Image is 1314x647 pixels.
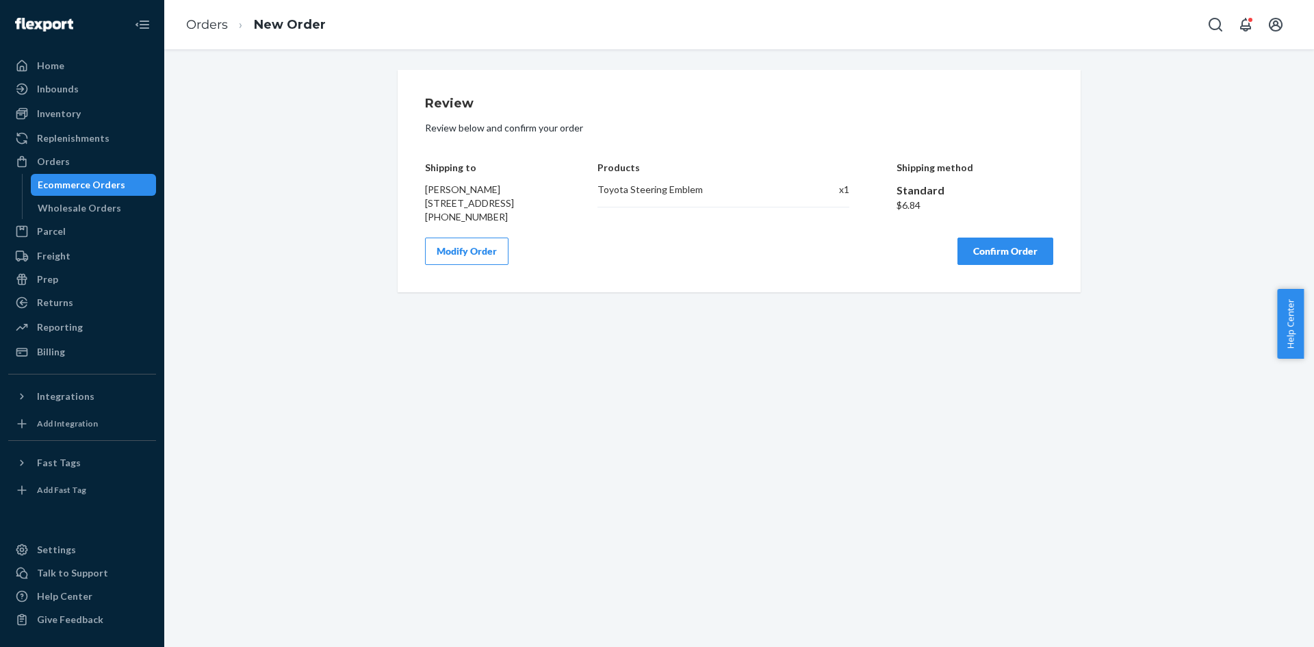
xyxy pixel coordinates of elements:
[8,341,156,363] a: Billing
[175,5,337,45] ol: breadcrumbs
[37,82,79,96] div: Inbounds
[8,151,156,173] a: Orders
[186,17,228,32] a: Orders
[8,609,156,631] button: Give Feedback
[37,249,70,263] div: Freight
[37,131,109,145] div: Replenishments
[8,479,156,501] a: Add Fast Tag
[425,210,551,224] div: [PHONE_NUMBER]
[8,452,156,474] button: Fast Tags
[31,197,157,219] a: Wholesale Orders
[425,183,514,209] span: [PERSON_NAME] [STREET_ADDRESS]
[1277,289,1304,359] button: Help Center
[897,199,1054,212] div: $6.84
[1232,11,1259,38] button: Open notifications
[37,613,103,626] div: Give Feedback
[37,155,70,168] div: Orders
[37,456,81,470] div: Fast Tags
[37,484,86,496] div: Add Fast Tag
[8,268,156,290] a: Prep
[597,162,849,173] h4: Products
[37,225,66,238] div: Parcel
[37,320,83,334] div: Reporting
[897,162,1054,173] h4: Shipping method
[957,238,1053,265] button: Confirm Order
[8,127,156,149] a: Replenishments
[37,59,64,73] div: Home
[37,566,108,580] div: Talk to Support
[8,103,156,125] a: Inventory
[38,201,121,215] div: Wholesale Orders
[31,174,157,196] a: Ecommerce Orders
[810,183,849,196] div: x 1
[8,539,156,561] a: Settings
[8,316,156,338] a: Reporting
[8,78,156,100] a: Inbounds
[8,562,156,584] a: Talk to Support
[425,162,551,173] h4: Shipping to
[37,589,92,603] div: Help Center
[597,183,795,196] div: Toyota Steering Emblem
[254,17,326,32] a: New Order
[8,413,156,435] a: Add Integration
[1202,11,1229,38] button: Open Search Box
[8,385,156,407] button: Integrations
[129,11,156,38] button: Close Navigation
[8,245,156,267] a: Freight
[37,418,98,429] div: Add Integration
[8,585,156,607] a: Help Center
[37,272,58,286] div: Prep
[8,292,156,314] a: Returns
[37,107,81,120] div: Inventory
[37,543,76,557] div: Settings
[425,121,1053,135] p: Review below and confirm your order
[8,55,156,77] a: Home
[38,178,125,192] div: Ecommerce Orders
[8,220,156,242] a: Parcel
[37,390,94,403] div: Integrations
[1262,11,1289,38] button: Open account menu
[425,238,508,265] button: Modify Order
[37,296,73,309] div: Returns
[425,97,1053,111] h1: Review
[15,18,73,31] img: Flexport logo
[37,345,65,359] div: Billing
[897,183,1054,199] div: Standard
